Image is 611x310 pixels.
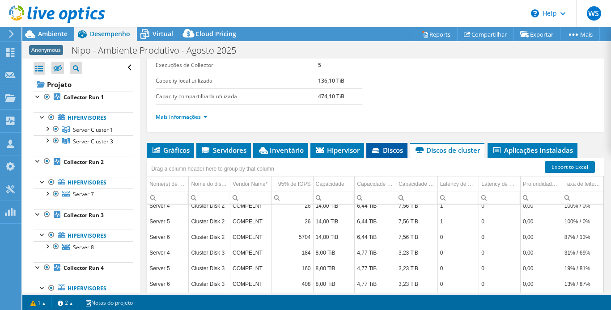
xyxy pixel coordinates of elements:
[189,276,230,292] td: Column Nome do dispositivo, Value Cluster Disk 3
[147,229,189,245] td: Column Nome(s) de servidor, Value Server 6
[34,124,133,135] a: Server Cluster 1
[313,198,355,214] td: Column Capacidade, Value 14,00 TiB
[396,192,437,204] td: Column Capacidade utilizada, Filter cell
[34,92,133,103] a: Collector Run 1
[355,229,396,245] td: Column Capacidade livre, Value 6,44 TiB
[479,292,521,307] td: Column Latency de Write, Value 0
[230,198,272,214] td: Column Vendor Name*, Value COMPELNT
[230,245,272,260] td: Column Vendor Name*, Value COMPELNT
[313,276,355,292] td: Column Capacidade, Value 8,00 TiB
[415,27,458,41] a: Reports
[562,276,603,292] td: Column Taxa de leitura/gravação, Value 13% / 87%
[156,61,318,70] label: Execuções de Collector
[34,77,133,92] a: Projeto
[313,214,355,229] td: Column Capacidade, Value 14,00 TiB
[195,29,236,38] span: Cloud Pricing
[272,245,313,260] td: Column 95% de IOPS, Value 184
[189,214,230,229] td: Column Nome do dispositivo, Value Cluster Disk 2
[521,260,562,276] td: Column Profundidade da fila, Value 0,00
[521,214,562,229] td: Column Profundidade da fila, Value 0,00
[147,245,189,260] td: Column Nome(s) de servidor, Value Server 4
[357,179,394,189] div: Capacidade livre
[189,260,230,276] td: Column Nome do dispositivo, Value Cluster Disk 3
[73,126,113,134] span: Server Cluster 1
[531,9,539,17] svg: \n
[479,276,521,292] td: Column Latency de Write, Value 0
[34,230,133,241] a: Hipervisores
[34,177,133,189] a: Hipervisores
[587,6,601,21] span: WS
[230,260,272,276] td: Column Vendor Name*, Value COMPELNT
[272,276,313,292] td: Column 95% de IOPS, Value 408
[457,27,514,41] a: Compartilhar
[230,276,272,292] td: Column Vendor Name*, Value COMPELNT
[313,245,355,260] td: Column Capacidade, Value 8,00 TiB
[355,260,396,276] td: Column Capacidade livre, Value 4,77 TiB
[34,189,133,200] a: Server 7
[481,179,518,189] div: Latency de Write
[355,192,396,204] td: Column Capacidade livre, Filter cell
[189,229,230,245] td: Column Nome do dispositivo, Value Cluster Disk 2
[355,245,396,260] td: Column Capacidade livre, Value 4,77 TiB
[34,262,133,274] a: Collector Run 4
[437,214,479,229] td: Column Latency de Read, Value 1
[34,209,133,221] a: Collector Run 3
[437,198,479,214] td: Column Latency de Read, Value 1
[521,292,562,307] td: Column Profundidade da fila, Value 0,00
[437,276,479,292] td: Column Latency de Read, Value 0
[147,260,189,276] td: Column Nome(s) de servidor, Value Server 5
[399,179,435,189] div: Capacidade utilizada
[313,176,355,192] td: Capacidade Column
[562,229,603,245] td: Column Taxa de leitura/gravação, Value 87% / 13%
[201,146,246,155] span: Servidores
[396,245,437,260] td: Column Capacidade utilizada, Value 3,23 TiB
[156,76,318,85] label: Capacity local utilizada
[149,179,186,189] div: Nome(s) de servidor
[396,260,437,276] td: Column Capacidade utilizada, Value 3,23 TiB
[151,146,190,155] span: Gráficos
[355,198,396,214] td: Column Capacidade livre, Value 6,44 TiB
[272,229,313,245] td: Column 95% de IOPS, Value 5704
[68,46,250,55] h1: Nipo - Ambiente Produtivo - Agosto 2025
[147,292,189,307] td: Column Nome(s) de servidor, Value Server 4
[492,146,573,155] span: Aplicações Instaladas
[189,192,230,204] td: Column Nome do dispositivo, Filter cell
[147,276,189,292] td: Column Nome(s) de servidor, Value Server 6
[79,297,139,308] a: Notas do projeto
[437,260,479,276] td: Column Latency de Read, Value 0
[562,198,603,214] td: Column Taxa de leitura/gravação, Value 100% / 0%
[147,198,189,214] td: Column Nome(s) de servidor, Value Server 4
[90,29,130,38] span: Desempenho
[24,297,52,308] a: 1
[191,179,228,189] div: Nome do dispositivo
[437,176,479,192] td: Latency de Read Column
[355,214,396,229] td: Column Capacidade livre, Value 6,44 TiB
[479,260,521,276] td: Column Latency de Write, Value 0
[318,77,344,84] b: 136,10 TiB
[318,92,344,100] b: 474,10 TiB
[29,45,63,55] span: Anonymous
[272,260,313,276] td: Column 95% de IOPS, Value 160
[230,229,272,245] td: Column Vendor Name*, Value COMPELNT
[147,192,189,204] td: Column Nome(s) de servidor, Filter cell
[562,192,603,204] td: Column Taxa de leitura/gravação, Filter cell
[313,260,355,276] td: Column Capacidade, Value 8,00 TiB
[316,179,344,189] div: Capacidade
[73,243,94,251] span: Server 8
[64,264,104,272] b: Collector Run 4
[521,198,562,214] td: Column Profundidade da fila, Value 0,00
[73,190,94,198] span: Server 7
[437,192,479,204] td: Column Latency de Read, Filter cell
[230,292,272,307] td: Column Vendor Name*, Value COMPELNT
[189,245,230,260] td: Column Nome do dispositivo, Value Cluster Disk 3
[562,245,603,260] td: Column Taxa de leitura/gravação, Value 31% / 69%
[479,245,521,260] td: Column Latency de Write, Value 0
[34,135,133,147] a: Server Cluster 3
[34,112,133,124] a: Hipervisores
[562,260,603,276] td: Column Taxa de leitura/gravação, Value 19% / 81%
[562,214,603,229] td: Column Taxa de leitura/gravação, Value 100% / 0%
[149,163,276,175] div: Drag a column header here to group by that column
[396,176,437,192] td: Capacidade utilizada Column
[313,192,355,204] td: Column Capacidade, Filter cell
[38,29,68,38] span: Ambiente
